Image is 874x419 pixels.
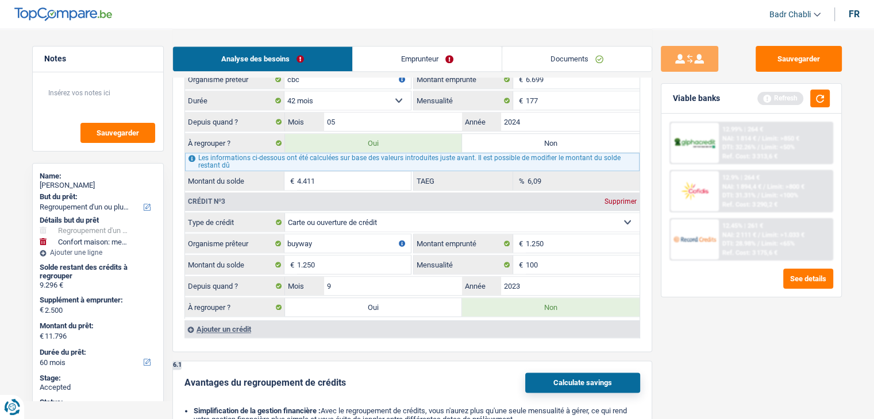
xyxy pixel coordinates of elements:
[284,255,297,274] span: €
[513,255,526,274] span: €
[40,263,156,281] div: Solde restant des crédits à regrouper
[40,305,44,315] span: €
[513,91,526,110] span: €
[760,5,821,24] a: Badr Chabli
[285,298,463,316] label: Oui
[40,181,156,190] div: [PERSON_NAME]
[758,135,760,142] span: /
[849,9,860,20] div: fr
[40,321,154,331] label: Montant du prêt:
[414,172,513,190] label: TAEG
[184,320,640,337] div: Ajouter un crédit
[185,277,285,295] label: Depuis quand ?
[761,143,795,151] span: Limit: <50%
[525,373,640,393] button: Calculate savings
[285,277,324,295] label: Mois
[40,374,156,383] div: Stage:
[40,348,154,357] label: Durée du prêt:
[40,281,156,290] div: 9.296 €
[285,112,324,131] label: Mois
[173,46,352,71] a: Analyse des besoins
[761,240,795,247] span: Limit: <65%
[80,123,155,143] button: Sauvegarder
[40,296,154,305] label: Supplément à emprunter:
[502,46,652,71] a: Documents
[184,377,346,388] div: Avantages du regroupement de crédits
[185,91,284,110] label: Durée
[462,298,640,316] label: Non
[722,240,756,247] span: DTI: 28.98%
[756,46,842,72] button: Sauvegarder
[757,143,760,151] span: /
[185,213,285,231] label: Type de crédit
[414,255,513,274] label: Mensualité
[762,135,799,142] span: Limit: >850 €
[722,183,761,191] span: NAI: 1 894,4 €
[602,198,640,205] div: Supprimer
[40,192,154,201] label: But du prêt:
[722,143,756,151] span: DTI: 32.26%
[513,70,526,88] span: €
[673,94,720,103] div: Viable banks
[722,174,760,181] div: 12.9% | 264 €
[722,153,777,160] div: Ref. Cost: 3 313,6 €
[501,112,640,131] input: AAAA
[324,277,463,295] input: MM
[414,70,513,88] label: Montant emprunté
[40,398,156,407] div: Status:
[414,91,513,110] label: Mensualité
[762,231,804,239] span: Limit: >1.033 €
[757,92,803,104] div: Refresh
[501,277,640,295] input: AAAA
[40,172,156,181] div: Name:
[14,7,112,21] img: TopCompare Logo
[722,222,763,230] div: 12.45% | 261 €
[40,332,44,341] span: €
[673,228,716,250] img: Record Credits
[761,192,798,199] span: Limit: <100%
[44,54,152,64] h5: Notes
[722,126,763,133] div: 12.99% | 264 €
[462,277,501,295] label: Année
[185,198,228,205] div: Crédit nº3
[353,46,502,71] a: Emprunteur
[767,183,804,191] span: Limit: >800 €
[513,172,528,190] span: %
[324,112,463,131] input: MM
[769,10,811,20] span: Badr Chabli
[185,298,285,316] label: À regrouper ?
[40,249,156,257] div: Ajouter une ligne
[185,172,284,190] label: Montant du solde
[513,234,526,253] span: €
[185,134,285,152] label: À regrouper ?
[757,192,760,199] span: /
[722,201,777,208] div: Ref. Cost: 3 290,2 €
[40,216,156,225] div: Détails but du prêt
[722,135,756,142] span: NAI: 1 814 €
[185,234,284,253] label: Organisme prêteur
[194,406,321,415] b: Simplification de la gestion financière :
[673,137,716,150] img: AlphaCredit
[722,249,777,257] div: Ref. Cost: 3 175,6 €
[414,234,513,253] label: Montant emprunté
[758,231,760,239] span: /
[722,231,756,239] span: NAI: 2 111 €
[185,153,640,171] div: Les informations ci-dessous ont été calculées sur base des valeurs introduites juste avant. Il es...
[673,180,716,201] img: Cofidis
[185,70,284,88] label: Organisme prêteur
[97,129,139,137] span: Sauvegarder
[722,192,756,199] span: DTI: 31.31%
[173,361,182,370] div: 6.1
[783,269,833,289] button: See details
[757,240,760,247] span: /
[462,134,640,152] label: Non
[185,112,285,131] label: Depuis quand ?
[284,172,297,190] span: €
[763,183,765,191] span: /
[185,255,284,274] label: Montant du solde
[285,134,463,152] label: Oui
[462,112,501,131] label: Année
[40,383,156,392] div: Accepted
